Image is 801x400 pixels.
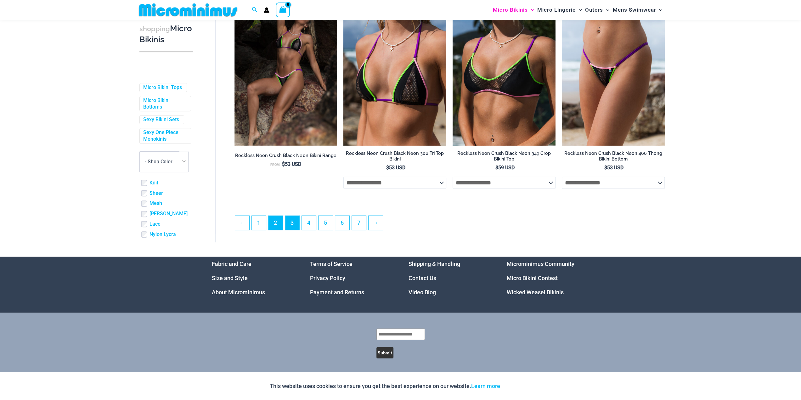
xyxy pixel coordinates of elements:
[276,3,290,17] a: View Shopping Cart, empty
[252,216,266,230] a: Page 1
[490,1,665,19] nav: Site Navigation
[139,151,189,172] span: - Shop Color
[585,2,603,18] span: Outers
[505,379,532,394] button: Accept
[537,2,576,18] span: Micro Lingerie
[285,216,299,230] a: Page 3
[507,261,574,267] a: Microminimus Community
[149,190,163,197] a: Sheer
[471,383,500,389] a: Learn more
[149,211,188,217] a: [PERSON_NAME]
[234,153,337,159] h2: Reckless Neon Crush Black Neon Bikini Range
[343,150,446,165] a: Reckless Neon Crush Black Neon 306 Tri Top Bikini
[611,2,664,18] a: Mens SwimwearMenu ToggleMenu Toggle
[282,161,285,167] span: $
[507,257,589,299] nav: Menu
[536,2,584,18] a: Micro LingerieMenu ToggleMenu Toggle
[143,97,186,110] a: Micro Bikini Bottoms
[212,257,295,299] aside: Footer Widget 1
[604,165,607,171] span: $
[264,7,269,13] a: Account icon link
[212,275,248,281] a: Size and Style
[507,275,558,281] a: Micro Bikini Contest
[143,84,182,91] a: Micro Bikini Tops
[409,261,460,267] a: Shipping & Handling
[212,257,295,299] nav: Menu
[343,150,446,162] h2: Reckless Neon Crush Black Neon 306 Tri Top Bikini
[453,150,556,165] a: Reckless Neon Crush Black Neon 349 Crop Bikini Top
[143,117,179,123] a: Sexy Bikini Sets
[302,216,316,230] a: Page 4
[376,347,393,358] button: Submit
[409,275,436,281] a: Contact Us
[282,161,301,167] bdi: 53 USD
[603,2,609,18] span: Menu Toggle
[268,216,283,230] span: Page 2
[409,289,436,296] a: Video Blog
[270,381,500,391] p: This website uses cookies to ensure you get the best experience on our website.
[145,159,172,165] span: - Shop Color
[493,2,528,18] span: Micro Bikinis
[235,216,249,230] a: ←
[612,2,656,18] span: Mens Swimwear
[409,257,491,299] nav: Menu
[495,165,514,171] bdi: 59 USD
[562,150,665,165] a: Reckless Neon Crush Black Neon 466 Thong Bikini Bottom
[252,6,257,14] a: Search icon link
[584,2,611,18] a: OutersMenu ToggleMenu Toggle
[136,3,240,17] img: MM SHOP LOGO FLAT
[139,23,193,45] h3: Micro Bikinis
[369,216,383,230] a: →
[507,257,589,299] aside: Footer Widget 4
[310,257,393,299] nav: Menu
[386,165,405,171] bdi: 53 USD
[507,289,564,296] a: Wicked Weasel Bikinis
[140,152,188,172] span: - Shop Color
[409,257,491,299] aside: Footer Widget 3
[234,153,337,161] a: Reckless Neon Crush Black Neon Bikini Range
[604,165,623,171] bdi: 53 USD
[319,216,333,230] a: Page 5
[528,2,534,18] span: Menu Toggle
[149,200,162,207] a: Mesh
[453,150,556,162] h2: Reckless Neon Crush Black Neon 349 Crop Bikini Top
[310,261,353,267] a: Terms of Service
[143,130,186,143] a: Sexy One Piece Monokinis
[576,2,582,18] span: Menu Toggle
[352,216,366,230] a: Page 7
[149,180,158,186] a: Knit
[234,216,665,234] nav: Product Pagination
[139,25,170,33] span: shopping
[270,163,280,167] span: From:
[212,261,251,267] a: Fabric and Care
[310,289,364,296] a: Payment and Returns
[386,165,389,171] span: $
[335,216,349,230] a: Page 6
[656,2,662,18] span: Menu Toggle
[212,289,265,296] a: About Microminimus
[149,221,161,228] a: Lace
[562,150,665,162] h2: Reckless Neon Crush Black Neon 466 Thong Bikini Bottom
[310,275,345,281] a: Privacy Policy
[495,165,498,171] span: $
[149,231,176,238] a: Nylon Lycra
[310,257,393,299] aside: Footer Widget 2
[491,2,536,18] a: Micro BikinisMenu ToggleMenu Toggle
